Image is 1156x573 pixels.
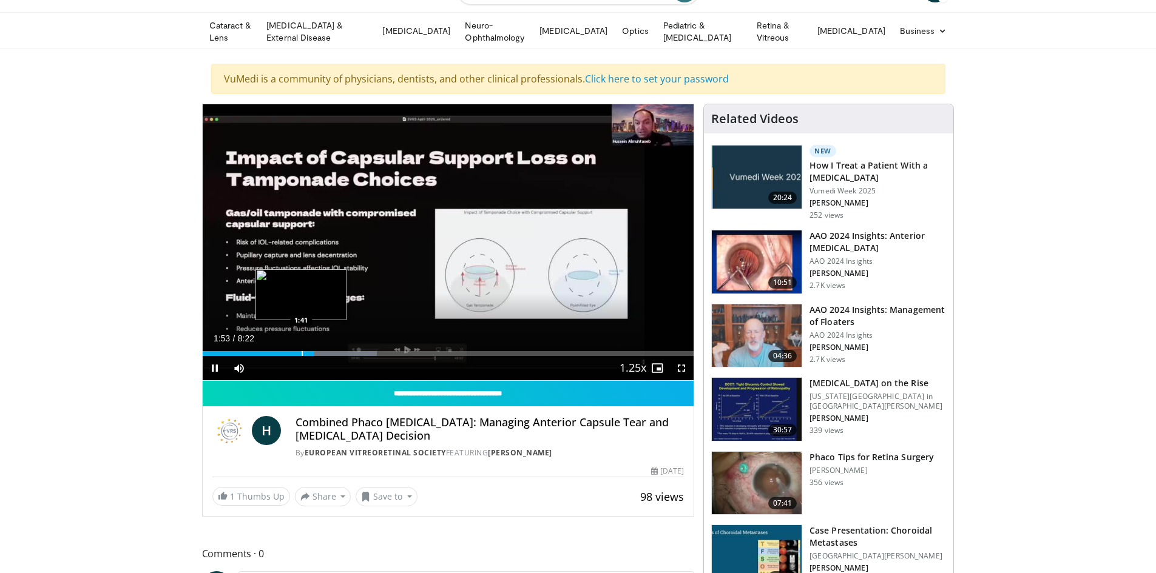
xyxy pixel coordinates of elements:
[203,104,694,381] video-js: Video Player
[810,414,946,423] p: [PERSON_NAME]
[656,19,749,44] a: Pediatric & [MEDICAL_DATA]
[810,269,946,278] p: [PERSON_NAME]
[810,426,843,435] p: 339 views
[810,186,946,196] p: Vumedi Week 2025
[768,350,797,362] span: 04:36
[712,146,802,209] img: 02d29458-18ce-4e7f-be78-7423ab9bdffd.jpg.150x105_q85_crop-smart_upscale.jpg
[238,333,254,343] span: 8:22
[227,356,251,380] button: Mute
[585,72,729,85] a: Click here to set your password
[669,356,694,380] button: Fullscreen
[230,491,235,502] span: 1
[810,330,946,340] p: AAO 2024 Insights
[810,563,946,573] p: [PERSON_NAME]
[810,551,946,561] p: [GEOGRAPHIC_DATA][PERSON_NAME]
[356,487,417,506] button: Save to
[810,230,946,254] h3: AAO 2024 Insights: Anterior [MEDICAL_DATA]
[810,355,845,364] p: 2.7K views
[203,351,694,356] div: Progress Bar
[810,524,946,549] h3: Case Presentation: Choroidal Metastases
[810,198,946,208] p: [PERSON_NAME]
[211,64,945,94] div: VuMedi is a community of physicians, dentists, and other clinical professionals.
[640,489,684,504] span: 98 views
[810,304,946,328] h3: AAO 2024 Insights: Management of Floaters
[458,19,532,44] a: Neuro-Ophthalmology
[202,546,695,561] span: Comments 0
[375,19,458,43] a: [MEDICAL_DATA]
[532,19,615,43] a: [MEDICAL_DATA]
[711,145,946,220] a: 20:24 New How I Treat a Patient With a [MEDICAL_DATA] Vumedi Week 2025 [PERSON_NAME] 252 views
[651,466,684,477] div: [DATE]
[712,452,802,515] img: 2b0bc81e-4ab6-4ab1-8b29-1f6153f15110.150x105_q85_crop-smart_upscale.jpg
[749,19,810,44] a: Retina & Vitreous
[810,392,946,411] p: [US_STATE][GEOGRAPHIC_DATA] in [GEOGRAPHIC_DATA][PERSON_NAME]
[259,19,375,44] a: [MEDICAL_DATA] & External Disease
[768,424,797,436] span: 30:57
[810,256,946,266] p: AAO 2024 Insights
[711,112,799,126] h4: Related Videos
[810,343,946,352] p: [PERSON_NAME]
[711,451,946,515] a: 07:41 Phaco Tips for Retina Surgery [PERSON_NAME] 356 views
[252,416,281,445] a: H
[810,478,843,488] p: 356 views
[233,333,235,343] span: /
[768,276,797,289] span: 10:51
[810,466,934,475] p: [PERSON_NAME]
[810,210,843,220] p: 252 views
[712,378,802,441] img: 4ce8c11a-29c2-4c44-a801-4e6d49003971.150x105_q85_crop-smart_upscale.jpg
[810,281,845,290] p: 2.7K views
[296,416,684,442] h4: Combined Phaco [MEDICAL_DATA]: Managing Anterior Capsule Tear and [MEDICAL_DATA] Decision
[711,377,946,441] a: 30:57 [MEDICAL_DATA] on the Rise [US_STATE][GEOGRAPHIC_DATA] in [GEOGRAPHIC_DATA][PERSON_NAME] [P...
[295,487,351,506] button: Share
[202,19,260,44] a: Cataract & Lens
[212,416,247,445] img: European VitreoRetinal Society
[645,356,669,380] button: Enable picture-in-picture mode
[810,159,946,184] h3: How I Treat a Patient With a [MEDICAL_DATA]
[712,304,802,367] img: 8e655e61-78ac-4b3e-a4e7-f43113671c25.150x105_q85_crop-smart_upscale.jpg
[711,304,946,368] a: 04:36 AAO 2024 Insights: Management of Floaters AAO 2024 Insights [PERSON_NAME] 2.7K views
[305,447,446,458] a: European VitreoRetinal Society
[615,19,655,43] a: Optics
[214,333,230,343] span: 1:53
[621,356,645,380] button: Playback Rate
[212,487,290,506] a: 1 Thumbs Up
[203,356,227,380] button: Pause
[810,145,836,157] p: New
[768,497,797,509] span: 07:41
[711,230,946,294] a: 10:51 AAO 2024 Insights: Anterior [MEDICAL_DATA] AAO 2024 Insights [PERSON_NAME] 2.7K views
[810,19,893,43] a: [MEDICAL_DATA]
[768,192,797,204] span: 20:24
[810,377,946,389] h3: [MEDICAL_DATA] on the Rise
[488,447,552,458] a: [PERSON_NAME]
[810,451,934,463] h3: Phaco Tips for Retina Surgery
[255,269,346,320] img: image.jpeg
[712,230,802,293] img: fd942f01-32bb-45af-b226-b96b538a46e6.150x105_q85_crop-smart_upscale.jpg
[893,19,955,43] a: Business
[296,447,684,458] div: By FEATURING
